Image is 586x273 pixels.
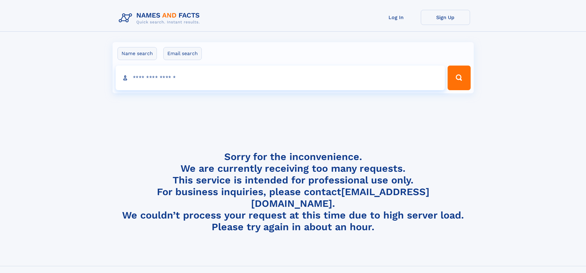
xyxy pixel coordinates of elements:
[118,47,157,60] label: Name search
[421,10,470,25] a: Sign Up
[372,10,421,25] a: Log In
[448,66,470,90] button: Search Button
[116,10,205,26] img: Logo Names and Facts
[251,186,429,209] a: [EMAIL_ADDRESS][DOMAIN_NAME]
[163,47,202,60] label: Email search
[116,66,445,90] input: search input
[116,151,470,233] h4: Sorry for the inconvenience. We are currently receiving too many requests. This service is intend...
